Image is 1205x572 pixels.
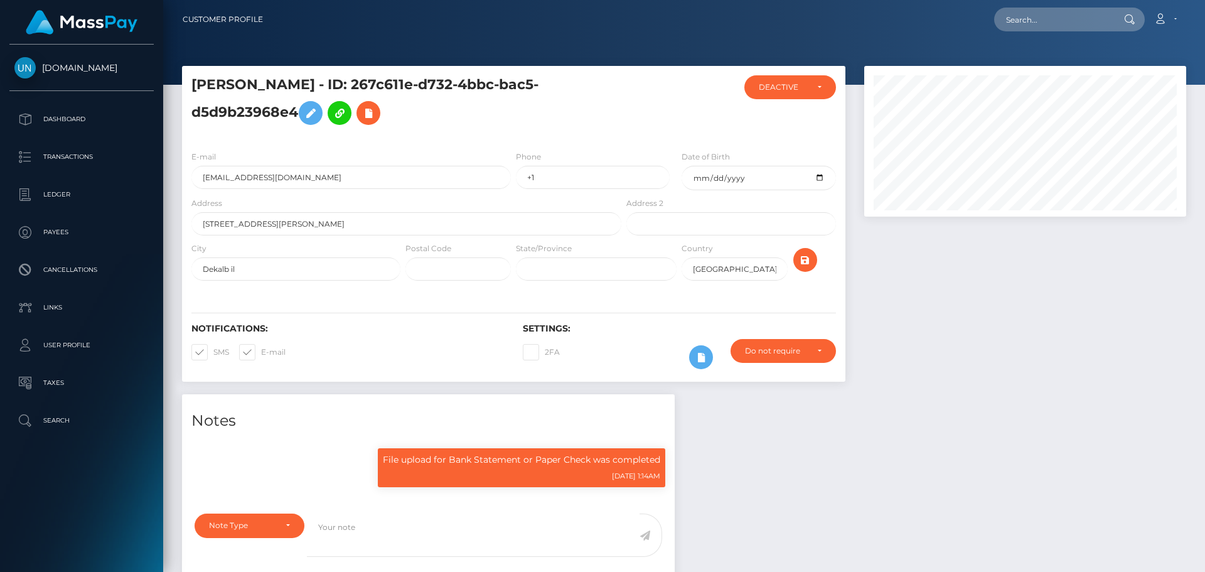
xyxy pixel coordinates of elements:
[9,217,154,248] a: Payees
[191,75,614,131] h5: [PERSON_NAME] - ID: 267c611e-d732-4bbc-bac5-d5d9b23968e4
[9,367,154,399] a: Taxes
[209,521,276,531] div: Note Type
[682,243,713,254] label: Country
[191,243,206,254] label: City
[191,410,665,432] h4: Notes
[183,6,263,33] a: Customer Profile
[14,185,149,204] p: Ledger
[523,323,835,334] h6: Settings:
[14,57,36,78] img: Unlockt.me
[626,198,663,209] label: Address 2
[14,223,149,242] p: Payees
[612,472,660,480] small: [DATE] 1:14AM
[191,198,222,209] label: Address
[516,243,572,254] label: State/Province
[759,82,807,92] div: DEACTIVE
[9,141,154,173] a: Transactions
[195,514,304,537] button: Note Type
[9,62,154,73] span: [DOMAIN_NAME]
[9,254,154,286] a: Cancellations
[14,336,149,355] p: User Profile
[14,110,149,129] p: Dashboard
[523,344,560,360] label: 2FA
[516,151,541,163] label: Phone
[994,8,1112,31] input: Search...
[731,339,836,363] button: Do not require
[14,261,149,279] p: Cancellations
[14,411,149,430] p: Search
[9,179,154,210] a: Ledger
[682,151,730,163] label: Date of Birth
[191,323,504,334] h6: Notifications:
[14,374,149,392] p: Taxes
[14,298,149,317] p: Links
[9,330,154,361] a: User Profile
[14,148,149,166] p: Transactions
[191,344,229,360] label: SMS
[383,453,660,467] p: File upload for Bank Statement or Paper Check was completed
[191,151,216,163] label: E-mail
[405,243,451,254] label: Postal Code
[744,75,836,99] button: DEACTIVE
[239,344,286,360] label: E-mail
[9,405,154,436] a: Search
[745,346,807,356] div: Do not require
[9,104,154,135] a: Dashboard
[9,292,154,323] a: Links
[26,10,137,35] img: MassPay Logo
